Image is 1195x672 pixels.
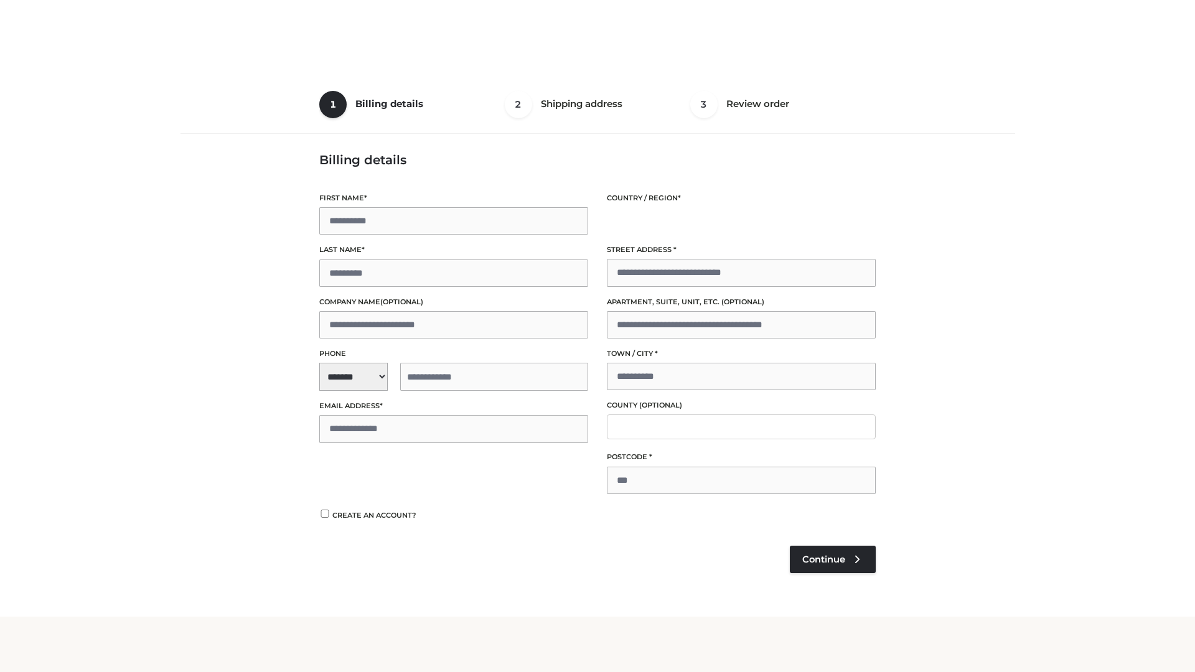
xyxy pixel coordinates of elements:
[319,152,876,167] h3: Billing details
[639,401,682,409] span: (optional)
[607,244,876,256] label: Street address
[790,546,876,573] a: Continue
[721,297,764,306] span: (optional)
[319,510,330,518] input: Create an account?
[332,511,416,520] span: Create an account?
[319,348,588,360] label: Phone
[319,192,588,204] label: First name
[607,296,876,308] label: Apartment, suite, unit, etc.
[319,296,588,308] label: Company name
[319,400,588,412] label: Email address
[802,554,845,565] span: Continue
[607,451,876,463] label: Postcode
[607,399,876,411] label: County
[380,297,423,306] span: (optional)
[607,192,876,204] label: Country / Region
[607,348,876,360] label: Town / City
[319,244,588,256] label: Last name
